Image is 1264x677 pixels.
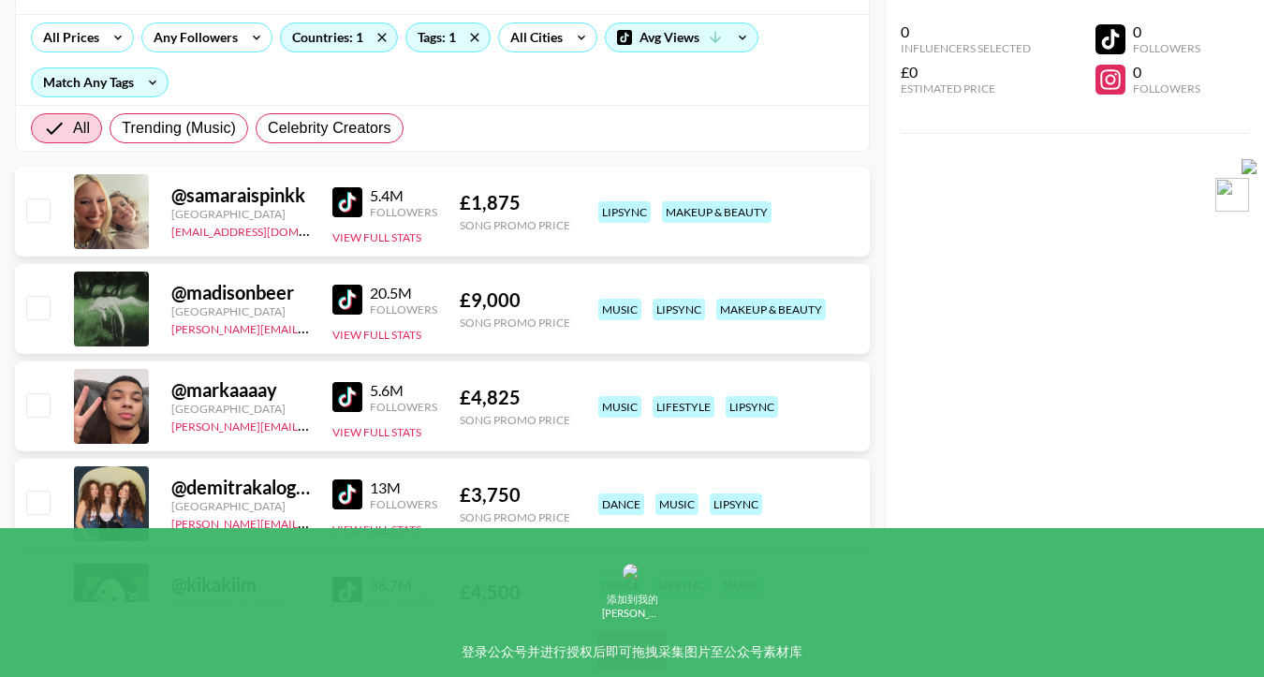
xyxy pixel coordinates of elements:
div: Avg Views [606,23,757,52]
div: £ 1,875 [460,191,570,214]
a: [PERSON_NAME][EMAIL_ADDRESS][DOMAIN_NAME] [171,513,448,531]
div: Song Promo Price [460,413,570,427]
div: music [598,396,641,418]
div: £ 3,750 [460,483,570,507]
a: [PERSON_NAME][EMAIL_ADDRESS][DOMAIN_NAME] [171,416,448,434]
div: Countries: 1 [281,23,397,52]
div: lipsync [710,493,762,515]
div: music [655,493,698,515]
div: @ demitrakalogeras [171,476,310,499]
div: 0 [1133,63,1200,81]
div: [GEOGRAPHIC_DATA] [171,207,310,221]
div: lipsync [653,299,705,320]
div: All Cities [499,23,566,52]
div: Followers [1133,41,1200,55]
div: lipsync [598,201,651,223]
div: makeup & beauty [716,299,826,320]
div: 0 [1133,22,1200,41]
div: £0 [901,63,1031,81]
button: View Full Stats [332,425,421,439]
div: [GEOGRAPHIC_DATA] [171,499,310,513]
div: 0 [901,22,1031,41]
div: Followers [370,400,437,414]
div: All Prices [32,23,103,52]
div: lifestyle [653,396,714,418]
div: Influencers Selected [901,41,1031,55]
div: @ markaaaay [171,378,310,402]
div: 13M [370,478,437,497]
button: View Full Stats [332,328,421,342]
button: View Full Stats [332,230,421,244]
div: Song Promo Price [460,316,570,330]
div: Followers [370,205,437,219]
div: Match Any Tags [32,68,168,96]
div: £ 9,000 [460,288,570,312]
div: Any Followers [142,23,242,52]
span: Trending (Music) [122,117,236,140]
img: TikTok [332,382,362,412]
div: lipsync [726,396,778,418]
a: [PERSON_NAME][EMAIL_ADDRESS][DOMAIN_NAME] [171,318,448,336]
div: 20.5M [370,284,437,302]
div: Followers [370,302,437,316]
div: Followers [370,497,437,511]
span: Celebrity Creators [268,117,391,140]
div: £ 4,825 [460,386,570,409]
img: TikTok [332,479,362,509]
div: music [598,299,641,320]
div: Followers [1133,81,1200,96]
span: All [73,117,90,140]
div: Estimated Price [901,81,1031,96]
div: @ madisonbeer [171,281,310,304]
div: Song Promo Price [460,218,570,232]
iframe: Drift Widget Chat Controller [1170,583,1242,655]
img: TikTok [332,187,362,217]
a: [EMAIL_ADDRESS][DOMAIN_NAME] [171,221,360,239]
div: [GEOGRAPHIC_DATA] [171,402,310,416]
div: makeup & beauty [662,201,772,223]
div: dance [598,493,644,515]
div: [GEOGRAPHIC_DATA] [171,304,310,318]
img: TikTok [332,285,362,315]
button: View Full Stats [332,522,421,537]
div: @ samaraispinkk [171,184,310,207]
div: 5.6M [370,381,437,400]
div: Tags: 1 [406,23,490,52]
div: Song Promo Price [460,510,570,524]
div: 5.4M [370,186,437,205]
